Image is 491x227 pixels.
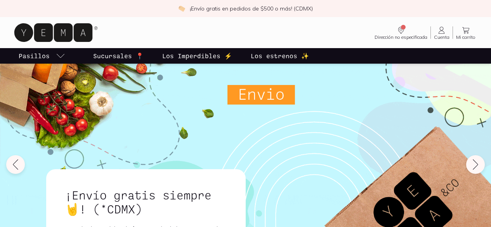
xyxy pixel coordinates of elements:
span: Mi carrito [456,35,475,40]
span: Cuenta [434,35,449,40]
a: Los Imperdibles ⚡️ [161,48,234,64]
a: Mi carrito [453,26,479,40]
span: Dirección no especificada [375,35,427,40]
h1: ¡Envío gratis siempre🤘! (*CDMX) [65,188,227,216]
p: Los estrenos ✨ [251,51,309,61]
p: Los Imperdibles ⚡️ [162,51,232,61]
p: Pasillos [19,51,50,61]
p: Sucursales 📍 [93,51,144,61]
p: ¡Envío gratis en pedidos de $500 o más! (CDMX) [190,5,313,12]
a: Sucursales 📍 [92,48,145,64]
a: pasillo-todos-link [17,48,67,64]
a: Dirección no especificada [371,26,430,40]
a: Los estrenos ✨ [249,48,311,64]
img: check [178,5,185,12]
a: Cuenta [431,26,453,40]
